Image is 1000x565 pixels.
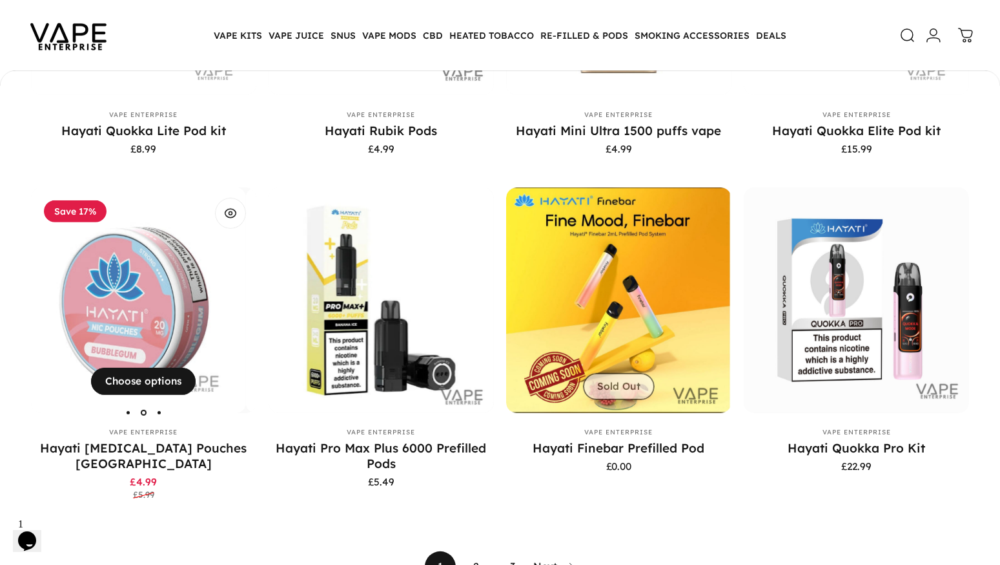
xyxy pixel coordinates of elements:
[631,22,753,49] summary: SMOKING ACCESSORIES
[133,491,154,499] span: £5.99
[606,462,631,471] span: £0.00
[822,111,891,119] a: Vape Enterprise
[772,123,941,138] a: Hayati Quokka Elite Pod kit
[276,440,486,471] a: Hayati Pro Max Plus 6000 Prefilled Pods
[952,21,980,50] a: 0 items
[40,440,247,471] a: Hayati [MEDICAL_DATA] Pouches [GEOGRAPHIC_DATA]
[109,111,178,119] a: Vape Enterprise
[446,22,537,49] summary: HEATED TOBACCO
[841,144,872,154] span: £15.99
[265,22,327,49] summary: VAPE JUICE
[585,428,653,436] a: Vape Enterprise
[753,22,790,49] a: DEALS
[788,440,925,456] a: Hayati Quokka Pro Kit
[246,187,471,413] img: Hayati Nicotine Pouches
[325,123,437,138] a: Hayati Rubik Pods
[585,111,653,119] a: Vape Enterprise
[359,22,420,49] summary: VAPE MODS
[347,111,415,119] a: Vape Enterprise
[368,477,394,487] span: £5.49
[91,368,196,395] button: Choose options
[533,440,705,456] a: Hayati Finebar Prefilled Pod
[327,22,359,49] summary: SNUS
[347,428,415,436] a: Vape Enterprise
[506,187,731,413] img: Hayati Finebar vape pod system with gradient design on a yellow background.
[506,187,731,413] a: Hayati Finebar Prefilled Pod
[841,462,872,471] span: £22.99
[269,187,494,413] img: Hayati Pro Max Plus 6000 Prefilled Pods
[822,428,891,436] a: Vape Enterprise
[10,5,127,66] img: Vape Enterprise
[13,513,54,552] iframe: chat widget
[210,22,265,49] summary: VAPE KITS
[31,187,256,413] a: Hayati Nicotine Pouches UK
[537,22,631,49] summary: RE-FILLED & PODS
[516,123,722,138] a: Hayati Mini Ultra 1500 puffs vape
[130,477,157,487] span: £4.99
[368,144,394,154] span: £4.99
[493,187,719,413] img: Hayati Pro Max Plus 6000 Prefilled Pods
[420,22,446,49] summary: CBD
[21,187,246,413] img: Hayati Nicotine Pouches
[130,144,156,154] span: £8.99
[109,428,178,436] a: Vape Enterprise
[744,187,969,413] img: Hayati Quokka Pro Kit
[606,144,632,154] span: £4.99
[210,22,790,49] nav: Primary
[61,123,226,138] a: Hayati Quokka Lite Pod kit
